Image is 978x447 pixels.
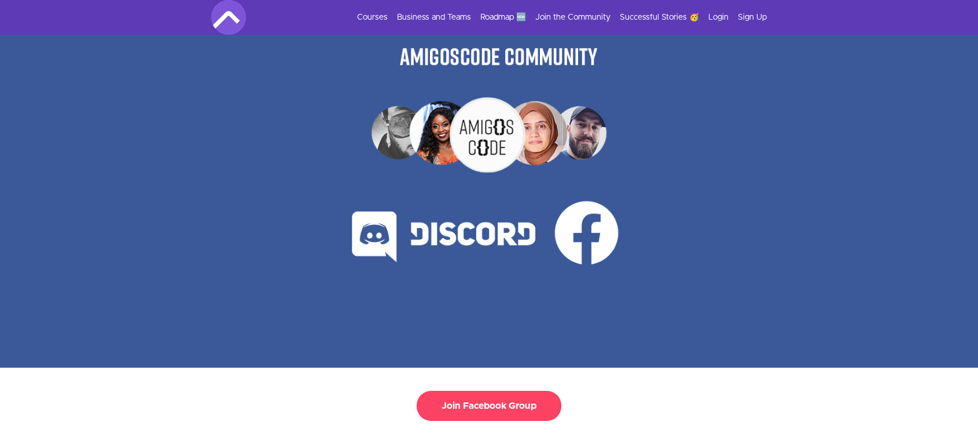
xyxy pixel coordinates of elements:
a: Courses [357,12,388,23]
a: Join the Community [535,12,611,23]
a: Sign Up [738,12,767,23]
a: Roadmap 🆕 [480,12,526,23]
a: Business and Teams [397,12,471,23]
button: Join Facebook Group [417,391,561,421]
a: Login [708,12,729,23]
a: Successful Stories 🥳 [620,12,699,23]
a: Join Facebook Group [417,404,561,410]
